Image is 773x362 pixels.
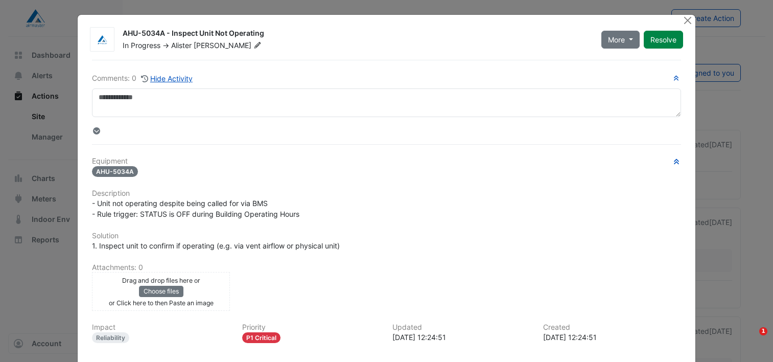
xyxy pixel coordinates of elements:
[92,199,299,218] span: - Unit not operating despite being called for via BMS - Rule trigger: STATUS is OFF during Buildi...
[392,332,530,343] div: [DATE] 12:24:51
[171,41,192,50] span: Alister
[644,31,683,49] button: Resolve
[92,332,129,343] div: Reliability
[90,35,114,45] img: Airmaster Australia
[92,189,681,198] h6: Description
[92,323,230,332] h6: Impact
[140,73,193,84] button: Hide Activity
[601,31,640,49] button: More
[92,241,340,250] span: 1. Inspect unit to confirm if operating (e.g. via vent airflow or physical unit)
[92,263,681,272] h6: Attachments: 0
[92,232,681,240] h6: Solution
[608,34,625,45] span: More
[543,323,681,332] h6: Created
[738,327,763,352] iframe: Intercom live chat
[162,41,169,50] span: ->
[109,299,214,307] small: or Click here to then Paste an image
[122,277,200,284] small: Drag and drop files here or
[123,28,589,40] div: AHU-5034A - Inspect Unit Not Operating
[139,286,183,297] button: Choose files
[92,157,681,166] h6: Equipment
[92,166,138,177] span: AHU-5034A
[683,15,693,26] button: Close
[543,332,681,343] div: [DATE] 12:24:51
[759,327,767,335] span: 1
[123,41,160,50] span: In Progress
[392,323,530,332] h6: Updated
[92,127,101,134] fa-layers: More
[242,332,280,343] div: P1 Critical
[194,40,263,51] span: [PERSON_NAME]
[92,73,193,84] div: Comments: 0
[242,323,380,332] h6: Priority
